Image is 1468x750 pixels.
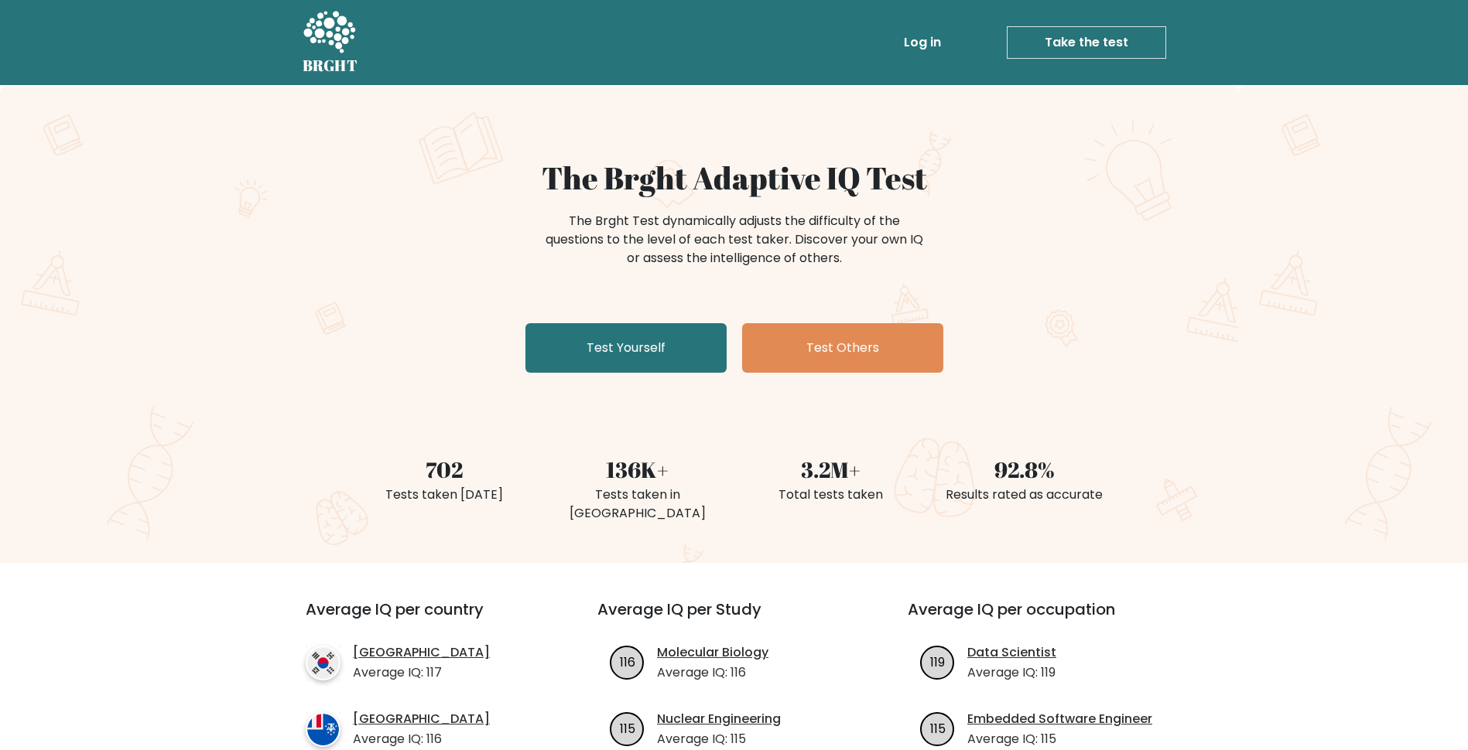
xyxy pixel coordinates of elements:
[742,323,943,373] a: Test Others
[550,453,725,486] div: 136K+
[357,159,1112,196] h1: The Brght Adaptive IQ Test
[353,663,490,682] p: Average IQ: 117
[967,643,1056,662] a: Data Scientist
[541,212,928,268] div: The Brght Test dynamically adjusts the difficulty of the questions to the level of each test take...
[303,6,358,79] a: BRGHT
[967,730,1152,748] p: Average IQ: 115
[550,486,725,523] div: Tests taken in [GEOGRAPHIC_DATA]
[357,453,532,486] div: 702
[937,486,1112,504] div: Results rated as accurate
[525,323,727,373] a: Test Yourself
[657,710,781,728] a: Nuclear Engineering
[353,730,490,748] p: Average IQ: 116
[898,27,947,58] a: Log in
[908,600,1181,637] h3: Average IQ per occupation
[306,600,542,637] h3: Average IQ per country
[744,486,919,504] div: Total tests taken
[303,56,358,75] h5: BRGHT
[597,600,871,637] h3: Average IQ per Study
[1007,26,1166,59] a: Take the test
[620,653,635,670] text: 116
[657,663,768,682] p: Average IQ: 116
[306,712,340,747] img: country
[306,646,340,680] img: country
[744,453,919,486] div: 3.2M+
[657,730,781,748] p: Average IQ: 115
[967,663,1056,682] p: Average IQ: 119
[620,719,635,737] text: 115
[353,710,490,728] a: [GEOGRAPHIC_DATA]
[967,710,1152,728] a: Embedded Software Engineer
[937,453,1112,486] div: 92.8%
[353,643,490,662] a: [GEOGRAPHIC_DATA]
[930,719,946,737] text: 115
[930,653,945,670] text: 119
[657,643,768,662] a: Molecular Biology
[357,486,532,504] div: Tests taken [DATE]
